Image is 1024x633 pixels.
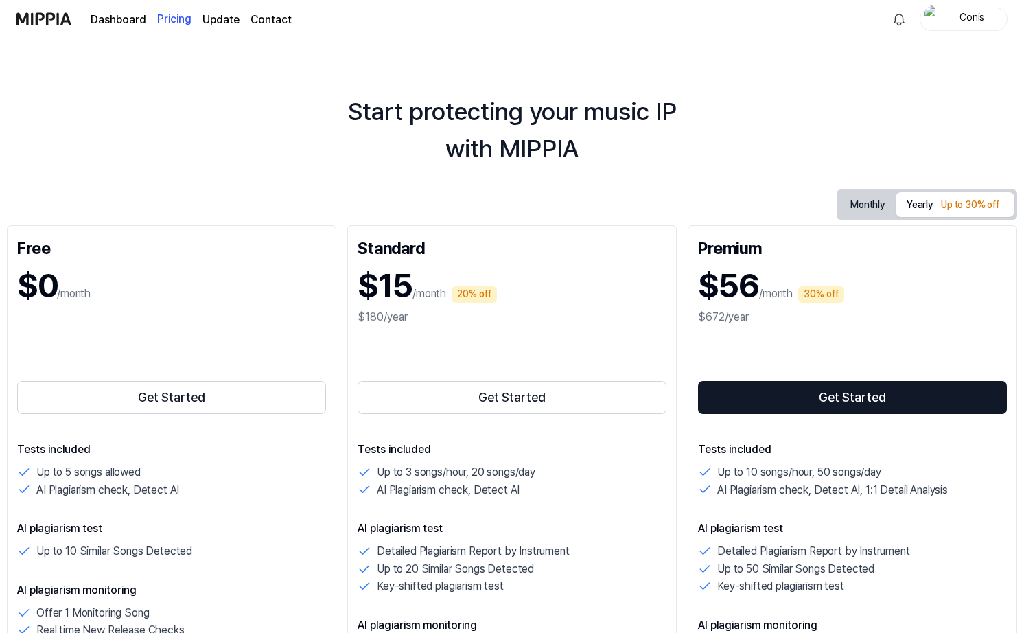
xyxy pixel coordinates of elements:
div: Up to 30% off [937,197,1003,214]
p: Key-shifted plagiarism test [377,577,504,595]
a: Dashboard [91,12,146,28]
p: Up to 50 Similar Songs Detected [717,560,874,578]
p: /month [412,286,446,302]
a: Get Started [698,378,1007,417]
a: Pricing [157,1,191,38]
h1: $56 [698,263,759,309]
h1: $15 [358,263,412,309]
p: Up to 20 Similar Songs Detected [377,560,534,578]
button: Yearly [896,192,1014,217]
button: profileConis [920,8,1008,31]
h1: $0 [17,263,57,309]
a: Contact [251,12,292,28]
div: $180/year [358,309,666,325]
p: Offer 1 Monitoring Song [36,604,149,622]
img: 알림 [891,11,907,27]
p: /month [57,286,91,302]
img: profile [924,5,941,33]
p: Detailed Plagiarism Report by Instrument [377,542,570,560]
p: Up to 3 songs/hour, 20 songs/day [377,463,535,481]
button: Get Started [358,381,666,414]
a: Update [202,12,240,28]
p: AI plagiarism test [358,520,666,537]
p: Up to 5 songs allowed [36,463,141,481]
p: Up to 10 Similar Songs Detected [36,542,192,560]
button: Monthly [839,194,896,216]
p: Key-shifted plagiarism test [717,577,844,595]
p: Detailed Plagiarism Report by Instrument [717,542,910,560]
div: Conis [945,11,999,26]
p: AI Plagiarism check, Detect AI, 1:1 Detail Analysis [717,481,948,499]
div: Standard [358,235,666,257]
div: $672/year [698,309,1007,325]
p: AI Plagiarism check, Detect AI [36,481,179,499]
div: 30% off [798,286,844,303]
button: Get Started [17,381,326,414]
div: 20% off [452,286,497,303]
p: AI plagiarism monitoring [17,582,326,599]
p: /month [759,286,793,302]
a: Get Started [17,378,326,417]
p: AI plagiarism test [17,520,326,537]
p: Up to 10 songs/hour, 50 songs/day [717,463,881,481]
div: Premium [698,235,1007,257]
p: Tests included [358,441,666,458]
button: Get Started [698,381,1007,414]
p: Tests included [698,441,1007,458]
p: Tests included [17,441,326,458]
p: AI Plagiarism check, Detect AI [377,481,520,499]
p: AI plagiarism test [698,520,1007,537]
a: Get Started [358,378,666,417]
div: Free [17,235,326,257]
